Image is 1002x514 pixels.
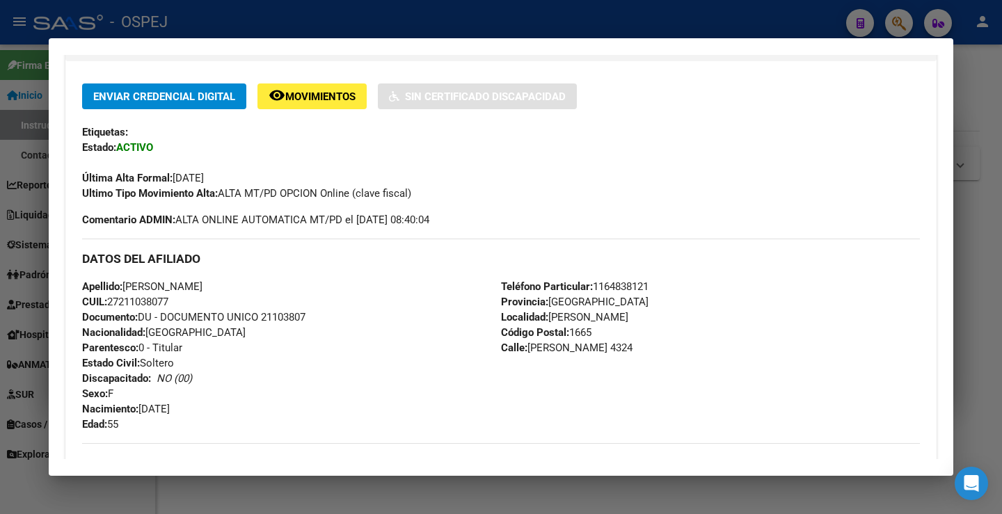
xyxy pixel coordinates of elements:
span: Movimientos [285,90,356,103]
strong: Calle: [501,342,527,354]
strong: Documento: [82,311,138,323]
strong: Localidad: [501,311,548,323]
span: Soltero [82,357,174,369]
button: Sin Certificado Discapacidad [378,83,577,109]
span: 1665 [501,326,591,339]
strong: Comentario ADMIN: [82,214,175,226]
h3: DATOS DEL AFILIADO [82,251,920,266]
strong: CUIL: [82,296,107,308]
h3: DATOS GRUPO FAMILIAR [82,456,920,471]
button: Movimientos [257,83,367,109]
span: ALTA MT/PD OPCION Online (clave fiscal) [82,187,411,200]
strong: Discapacitado: [82,372,151,385]
span: [GEOGRAPHIC_DATA] [501,296,649,308]
i: NO (00) [157,372,192,385]
strong: Sexo: [82,387,108,400]
span: [PERSON_NAME] [501,311,628,323]
span: [DATE] [82,403,170,415]
span: ALTA ONLINE AUTOMATICA MT/PD el [DATE] 08:40:04 [82,212,429,227]
strong: Última Alta Formal: [82,172,173,184]
strong: Código Postal: [501,326,569,339]
span: 55 [82,418,118,431]
strong: Ultimo Tipo Movimiento Alta: [82,187,218,200]
mat-icon: remove_red_eye [269,87,285,104]
strong: Nacimiento: [82,403,138,415]
strong: Etiquetas: [82,126,128,138]
strong: Estado Civil: [82,357,140,369]
strong: Apellido: [82,280,122,293]
strong: Provincia: [501,296,548,308]
span: [GEOGRAPHIC_DATA] [82,326,246,339]
strong: Edad: [82,418,107,431]
strong: Estado: [82,141,116,154]
div: Open Intercom Messenger [955,467,988,500]
strong: Nacionalidad: [82,326,145,339]
span: DU - DOCUMENTO UNICO 21103807 [82,311,305,323]
span: F [82,387,113,400]
span: Sin Certificado Discapacidad [405,90,566,103]
span: 0 - Titular [82,342,182,354]
span: 1164838121 [501,280,649,293]
strong: Parentesco: [82,342,138,354]
strong: Teléfono Particular: [501,280,593,293]
span: 27211038077 [82,296,168,308]
span: Enviar Credencial Digital [93,90,235,103]
strong: ACTIVO [116,141,153,154]
span: [PERSON_NAME] 4324 [501,342,633,354]
span: [DATE] [82,172,204,184]
span: [PERSON_NAME] [82,280,202,293]
button: Enviar Credencial Digital [82,83,246,109]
